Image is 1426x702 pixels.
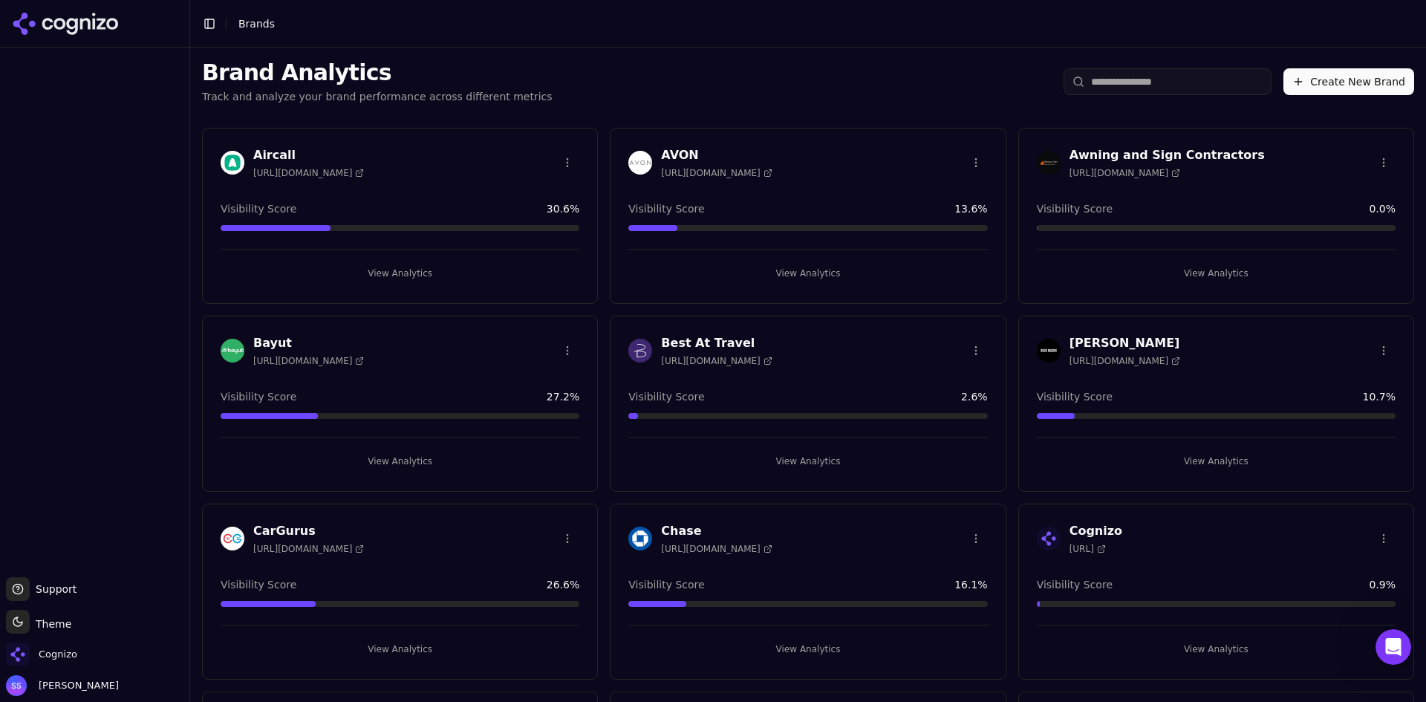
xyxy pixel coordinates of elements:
span: 2.6 % [961,389,988,404]
span: [URL][DOMAIN_NAME] [661,355,772,367]
div: Send us a message [15,175,282,216]
div: New in [GEOGRAPHIC_DATA]: More Models, Sentiment Scores, and Prompt Insights! [16,411,281,513]
button: View Analytics [628,449,987,473]
button: View Analytics [1037,449,1396,473]
button: View Analytics [221,449,579,473]
h3: Best At Travel [661,334,772,352]
span: 13.6 % [954,201,987,216]
iframe: Intercom live chat [1375,629,1411,665]
button: View Analytics [628,637,987,661]
img: Chase [628,527,652,550]
span: 16.1 % [954,577,987,592]
img: Cognizo [1037,527,1061,550]
button: Open organization switcher [6,643,77,666]
span: Cognizo [39,648,77,661]
img: Best At Travel [628,339,652,363]
div: Close [255,24,282,51]
span: [URL][DOMAIN_NAME] [253,167,364,179]
span: [URL][DOMAIN_NAME] [661,167,772,179]
span: [URL][DOMAIN_NAME] [1069,355,1180,367]
span: Visibility Score [221,201,296,216]
button: View Analytics [1037,637,1396,661]
button: View Analytics [1037,261,1396,285]
div: We are continuing to work on a fix for this incident. Some users may notice citation attributions... [30,323,267,386]
span: 30.6 % [547,201,579,216]
h3: Bayut [253,334,364,352]
img: logo [30,28,142,52]
button: Messages [149,464,297,523]
img: Awning and Sign Contractors [1037,151,1061,175]
span: [URL] [1069,543,1106,555]
span: Brands [238,18,275,30]
img: Profile image for Deniz [215,24,245,53]
span: Visibility Score [628,577,704,592]
span: Messages [198,501,249,511]
img: Bayut [221,339,244,363]
button: View Analytics [221,261,579,285]
h3: Aircall [253,146,364,164]
h3: AVON [661,146,772,164]
span: [PERSON_NAME] [33,679,119,692]
h3: [PERSON_NAME] [1069,334,1180,352]
span: Visibility Score [221,389,296,404]
p: How can we help? [30,131,267,156]
span: Home [57,501,91,511]
button: View Analytics [628,261,987,285]
img: Profile image for Alp [187,24,217,53]
span: 27.2 % [547,389,579,404]
img: AVON [628,151,652,175]
span: Visibility Score [221,577,296,592]
p: Track and analyze your brand performance across different metrics [202,89,553,104]
div: Status: Cognizo App experiencing degraded performance [16,224,281,279]
h3: CarGurus [253,522,364,540]
nav: breadcrumb [238,16,1384,31]
span: [URL][DOMAIN_NAME] [1069,167,1180,179]
button: Create New Brand [1283,68,1414,95]
div: Status: Cognizo App experiencing degraded performance [62,236,267,267]
span: Visibility Score [1037,201,1113,216]
img: Aircall [221,151,244,175]
span: Visibility Score [628,201,704,216]
span: 26.6 % [547,577,579,592]
h3: Chase [661,522,772,540]
span: Visibility Score [1037,389,1113,404]
img: Cognizo [6,643,30,666]
span: 0.9 % [1369,577,1396,592]
span: [URL][DOMAIN_NAME] [661,543,772,555]
h1: Brand Analytics [202,59,553,86]
span: Visibility Score [1037,577,1113,592]
span: [URL][DOMAIN_NAME] [253,543,364,555]
img: Buck Mason [1037,339,1061,363]
b: [Identified] Degraded Performance on Prompts and Citations [30,287,254,315]
button: View Analytics [221,637,579,661]
div: Last updated [DATE] [30,391,267,407]
span: Support [30,582,76,597]
button: Open user button [6,675,119,696]
span: Visibility Score [628,389,704,404]
div: Send us a message [30,188,248,204]
span: [URL][DOMAIN_NAME] [253,355,364,367]
span: 10.7 % [1363,389,1396,404]
div: New in [GEOGRAPHIC_DATA]: More Models, Sentiment Scores, and Prompt Insights! [30,423,267,469]
span: Theme [30,618,71,630]
img: Salih Sağdilek [6,675,27,696]
p: Hi Salih 👋 [30,105,267,131]
h3: Awning and Sign Contractors [1069,146,1265,164]
span: 0.0 % [1369,201,1396,216]
img: CarGurus [221,527,244,550]
h3: Cognizo [1069,522,1122,540]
